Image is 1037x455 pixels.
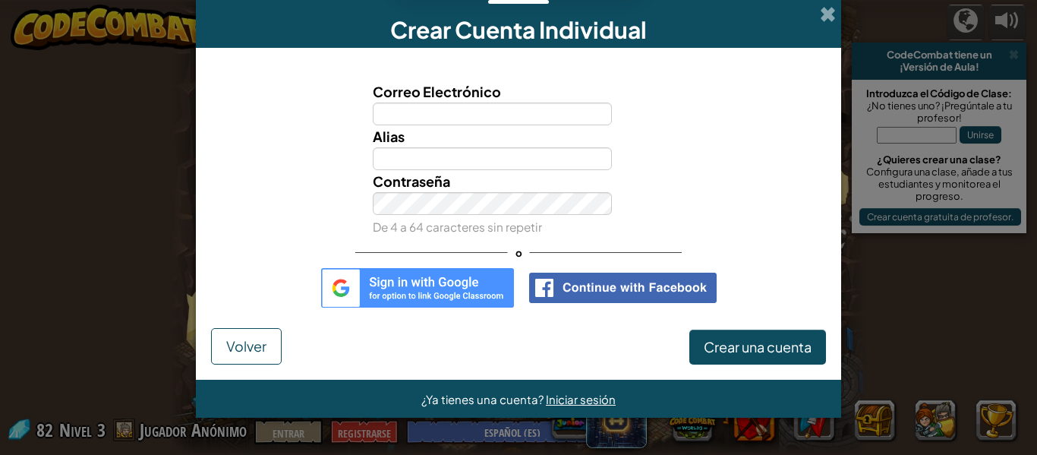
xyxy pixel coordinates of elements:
[421,392,544,406] font: ¿Ya tienes una cuenta?
[321,268,514,308] img: gplus_sso_button2.svg
[529,273,717,303] img: facebook_sso_button2.png
[546,392,616,406] a: Iniciar sesión
[373,128,405,145] font: Alias
[689,330,826,365] button: Crear una cuenta
[390,15,647,44] font: Crear Cuenta Individual
[704,338,812,355] font: Crear una cuenta
[211,328,282,365] button: Volver
[373,83,501,100] font: Correo Electrónico
[515,246,522,259] font: o
[226,337,266,355] font: Volver
[373,172,450,190] font: Contraseña
[373,220,542,234] font: De 4 a 64 caracteres sin repetir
